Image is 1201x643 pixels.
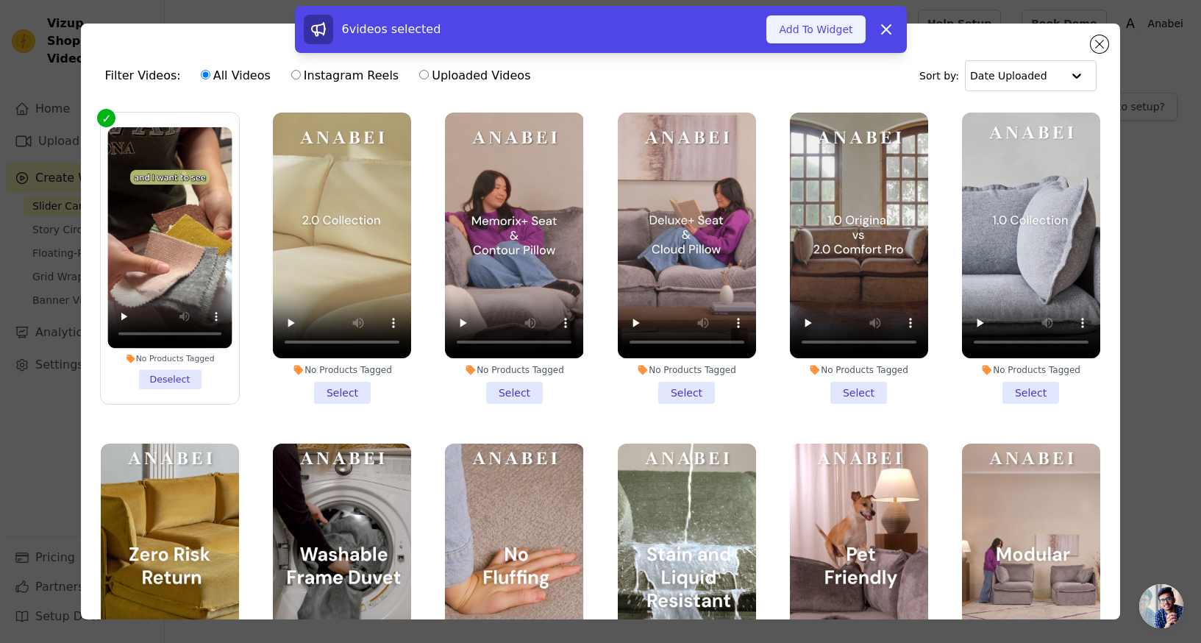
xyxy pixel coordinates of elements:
[418,66,531,85] label: Uploaded Videos
[273,364,411,376] div: No Products Tagged
[342,22,441,36] span: 6 videos selected
[104,59,538,93] div: Filter Videos:
[108,354,232,364] div: No Products Tagged
[919,60,1097,91] div: Sort by:
[766,15,865,43] button: Add To Widget
[291,66,399,85] label: Instagram Reels
[962,364,1100,376] div: No Products Tagged
[200,66,271,85] label: All Videos
[1139,584,1183,628] div: Open chat
[618,364,756,376] div: No Products Tagged
[790,364,928,376] div: No Products Tagged
[445,364,583,376] div: No Products Tagged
